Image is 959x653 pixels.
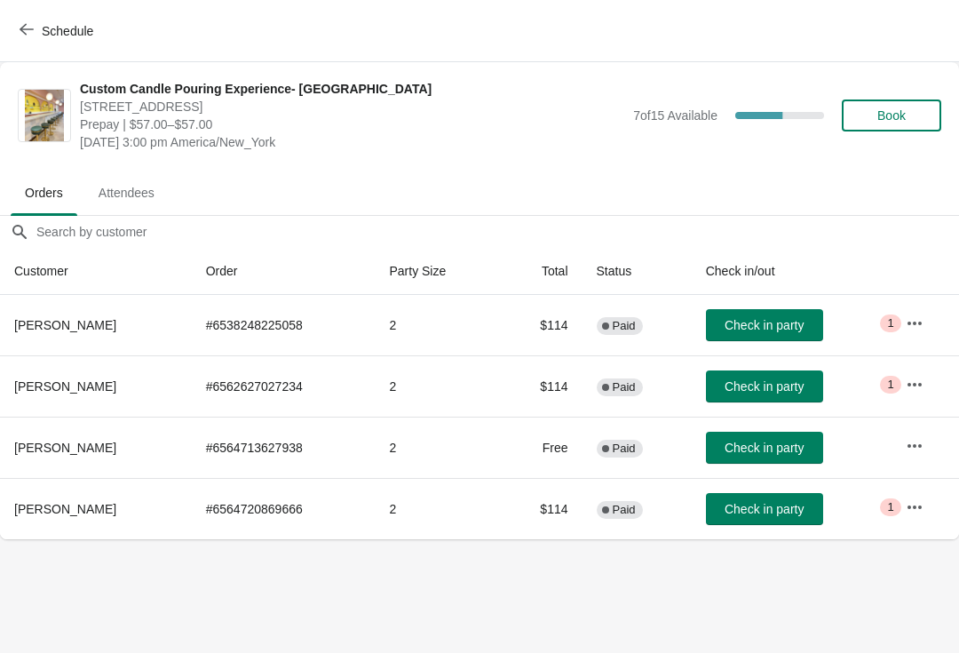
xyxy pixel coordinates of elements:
td: Free [500,417,583,478]
span: 7 of 15 Available [633,108,717,123]
span: 1 [887,378,893,392]
button: Check in party [706,432,823,464]
button: Check in party [706,493,823,525]
th: Total [500,248,583,295]
span: [DATE] 3:00 pm America/New_York [80,133,624,151]
th: Party Size [375,248,499,295]
th: Check in/out [692,248,892,295]
span: Custom Candle Pouring Experience- [GEOGRAPHIC_DATA] [80,80,624,98]
td: 2 [375,295,499,355]
span: 1 [887,500,893,514]
td: # 6564713627938 [192,417,376,478]
span: Orders [11,177,77,209]
span: Paid [613,442,636,456]
span: Check in party [725,441,804,455]
td: 2 [375,417,499,478]
span: [PERSON_NAME] [14,379,116,394]
span: Check in party [725,318,804,332]
button: Schedule [9,15,107,47]
td: $114 [500,478,583,539]
span: Attendees [84,177,169,209]
span: Prepay | $57.00–$57.00 [80,115,624,133]
img: Custom Candle Pouring Experience- Delray Beach [25,90,64,141]
span: [STREET_ADDRESS] [80,98,624,115]
td: 2 [375,478,499,539]
td: 2 [375,355,499,417]
td: $114 [500,355,583,417]
th: Status [583,248,692,295]
span: [PERSON_NAME] [14,502,116,516]
td: # 6538248225058 [192,295,376,355]
button: Book [842,100,941,131]
span: [PERSON_NAME] [14,318,116,332]
span: Paid [613,319,636,333]
span: Paid [613,503,636,517]
input: Search by customer [36,216,959,248]
button: Check in party [706,309,823,341]
td: $114 [500,295,583,355]
td: # 6564720869666 [192,478,376,539]
span: Check in party [725,379,804,394]
button: Check in party [706,370,823,402]
span: Schedule [42,24,93,38]
span: Check in party [725,502,804,516]
th: Order [192,248,376,295]
span: Book [877,108,906,123]
td: # 6562627027234 [192,355,376,417]
span: [PERSON_NAME] [14,441,116,455]
span: Paid [613,380,636,394]
span: 1 [887,316,893,330]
